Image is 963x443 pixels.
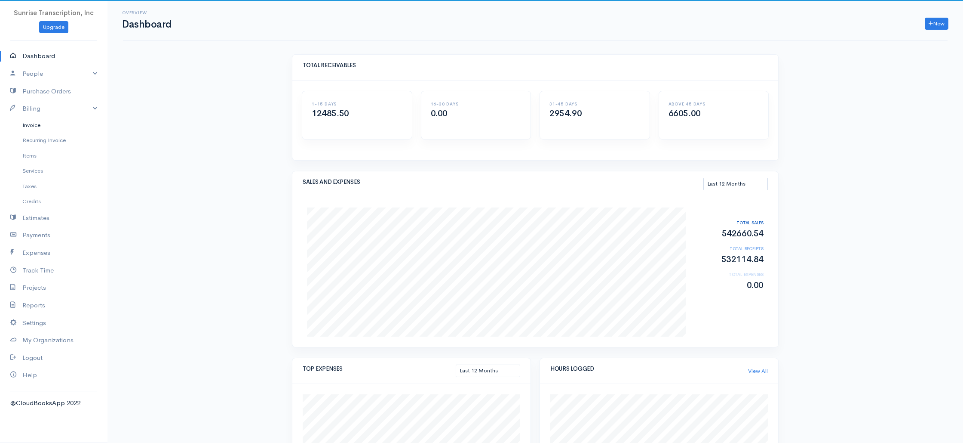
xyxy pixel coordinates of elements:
h2: 542660.54 [695,229,764,239]
h6: 31-45 DAYS [549,102,640,106]
span: 12485.50 [312,108,349,119]
h2: 0.00 [695,281,764,290]
h6: TOTAL RECEIPTS [695,246,764,251]
span: Sunrise Transcription, Inc [14,9,94,17]
h1: Dashboard [122,19,172,30]
span: 6605.00 [669,108,701,119]
h5: SALES AND EXPENSES [303,179,703,185]
a: New [925,18,948,30]
h6: TOTAL EXPENSES [695,272,764,277]
h6: 1-15 DAYS [312,102,402,106]
div: @CloudBooksApp 2022 [10,398,97,408]
a: View All [748,367,768,375]
h6: 16-30 DAYS [431,102,521,106]
span: 0.00 [431,108,448,119]
a: Upgrade [39,21,68,34]
h6: ABOVE 45 DAYS [669,102,759,106]
h6: Overview [122,10,172,15]
h5: HOURS LOGGED [550,366,748,372]
h5: TOTAL RECEIVABLES [303,62,768,68]
h2: 532114.84 [695,255,764,264]
span: 2954.90 [549,108,582,119]
h6: TOTAL SALES [695,220,764,225]
h5: TOP EXPENSES [303,366,456,372]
